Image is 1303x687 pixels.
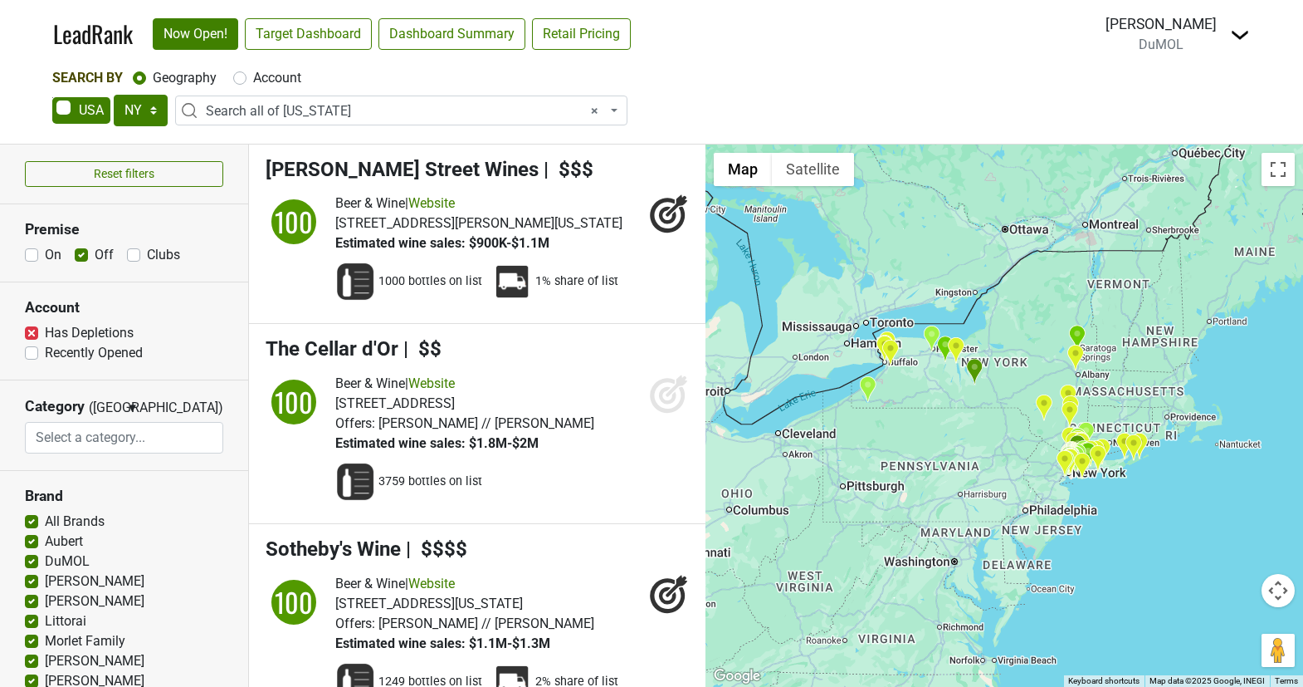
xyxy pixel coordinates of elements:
span: ([GEOGRAPHIC_DATA]) [89,398,122,422]
div: Wines On Main [1089,444,1106,472]
div: Whole Foods Market [1093,438,1110,465]
label: Account [253,68,301,88]
div: Vintage Mattituck Wine and Spirits [1115,432,1133,459]
div: Larchmont Wine & Liquor [1069,434,1086,462]
label: Recently Opened [45,343,143,363]
label: [PERSON_NAME] [45,591,144,611]
span: Beer & Wine [335,576,405,591]
div: Stone Gate Wine & Spirits [1069,427,1086,454]
div: Wine At Five [1072,432,1090,459]
div: Park Avenue Wine Shop [1073,452,1091,479]
label: Clubs [147,245,180,265]
div: New York Kitchen [936,336,954,363]
span: Beer & Wine [335,195,405,211]
div: Bag & String Wine Merchants [859,375,876,403]
label: [PERSON_NAME] [45,572,144,591]
span: | $$$$ [406,537,467,561]
div: | [335,574,594,594]
div: Bottleland Wine & Spirits [947,336,964,364]
span: Estimated wine sales: $900K-$1.1M [335,235,549,251]
a: Website [408,576,455,591]
div: 100 [269,377,319,427]
a: Open this area in Google Maps (opens a new window) [710,665,764,687]
a: Retail Pricing [532,18,631,50]
button: Show satellite imagery [772,153,854,186]
button: Map camera controls [1262,574,1295,607]
label: Aubert [45,532,83,552]
img: Google [710,665,764,687]
div: 100 [269,577,319,627]
div: Whole Foods Market - White Plains [1069,429,1086,457]
div: | [335,194,622,213]
img: quadrant_split.svg [266,374,322,430]
img: Wine List [335,462,375,502]
label: Littorai [45,611,86,631]
label: Geography [153,68,217,88]
span: Offers: [335,415,375,431]
div: Noble Root Wine & Spirits [876,335,893,362]
div: Whole Foods Market [1066,344,1084,371]
span: [PERSON_NAME] // [PERSON_NAME] [378,415,594,431]
div: FreshDirect Wines & Spirits [1061,448,1078,475]
button: Reset filters [25,161,223,187]
div: Pavilion Wine & Spirits [1079,442,1096,469]
button: Drag Pegman onto the map to open Street View [1262,634,1295,667]
span: Estimated wine sales: $1.1M-$1.3M [335,635,550,651]
div: Whitehouse Liquor & Wine [923,325,940,352]
button: Keyboard shortcuts [1068,675,1140,687]
div: Pound Ridge Wine & Spirits [1077,421,1095,449]
a: Website [408,375,455,391]
div: Best Value Wine & Liquors [881,339,899,366]
img: Percent Distributor Share [492,262,532,302]
span: 1000 bottles on list [378,273,482,290]
div: 100 [269,197,319,247]
label: DuMOL [45,552,90,572]
span: [PERSON_NAME] // [PERSON_NAME] [378,616,594,631]
label: [PERSON_NAME] [45,651,144,671]
div: Decant Wine & Spirits [1035,394,1052,421]
div: Rockwood & Perry Fine Wine & Spirits [1065,431,1082,459]
div: Greenwood Grape & Still [1060,448,1077,475]
span: [STREET_ADDRESS][PERSON_NAME][US_STATE] [335,215,622,231]
div: Whole Foods Market [878,331,896,358]
div: The Cellar d'Or [966,358,983,385]
span: Estimated wine sales: $1.8M-$2M [335,435,539,451]
span: [STREET_ADDRESS][US_STATE] [335,596,523,611]
div: The Wine Store [1061,400,1078,428]
a: Terms (opens in new tab) [1275,676,1298,685]
h3: Category [25,398,85,415]
label: Has Depletions [45,323,134,343]
img: quadrant_split.svg [266,574,322,631]
a: LeadRank [53,17,133,52]
span: ▼ [126,400,139,415]
div: Loaves & Fishes [1125,434,1142,461]
div: [PERSON_NAME] [1105,13,1217,35]
div: West Nyack Wine & Whisky Cellar [1061,426,1078,454]
span: Search all of New York [206,101,607,121]
span: Search all of New York [175,96,627,125]
div: Shamrock Wine and Liquor [1061,395,1079,422]
label: On [45,245,61,265]
span: The Cellar d'Or [266,337,398,361]
h3: Brand [25,488,223,505]
span: [PERSON_NAME] Street Wines [266,158,539,181]
div: | [335,374,594,394]
span: Offers: [335,616,375,631]
a: Target Dashboard [245,18,372,50]
button: Show street map [714,153,772,186]
span: | $$$ [544,158,593,181]
button: Toggle fullscreen view [1262,153,1295,186]
img: Wine List [335,262,375,302]
input: Select a category... [26,422,222,454]
div: Little Mo Wine & Spirits [1061,448,1079,475]
div: Atlantic Wine & Liquor [1130,432,1148,459]
a: Website [408,195,455,211]
span: Search By [52,70,123,86]
img: Dropdown Menu [1230,25,1250,45]
div: Jean's Fine Wine and Spirits [1056,449,1073,477]
a: Dashboard Summary [378,18,525,50]
div: Ester Wine & Spirits [1059,384,1076,411]
h3: Premise [25,221,223,238]
label: Off [95,245,114,265]
label: Morlet Family [45,631,125,651]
